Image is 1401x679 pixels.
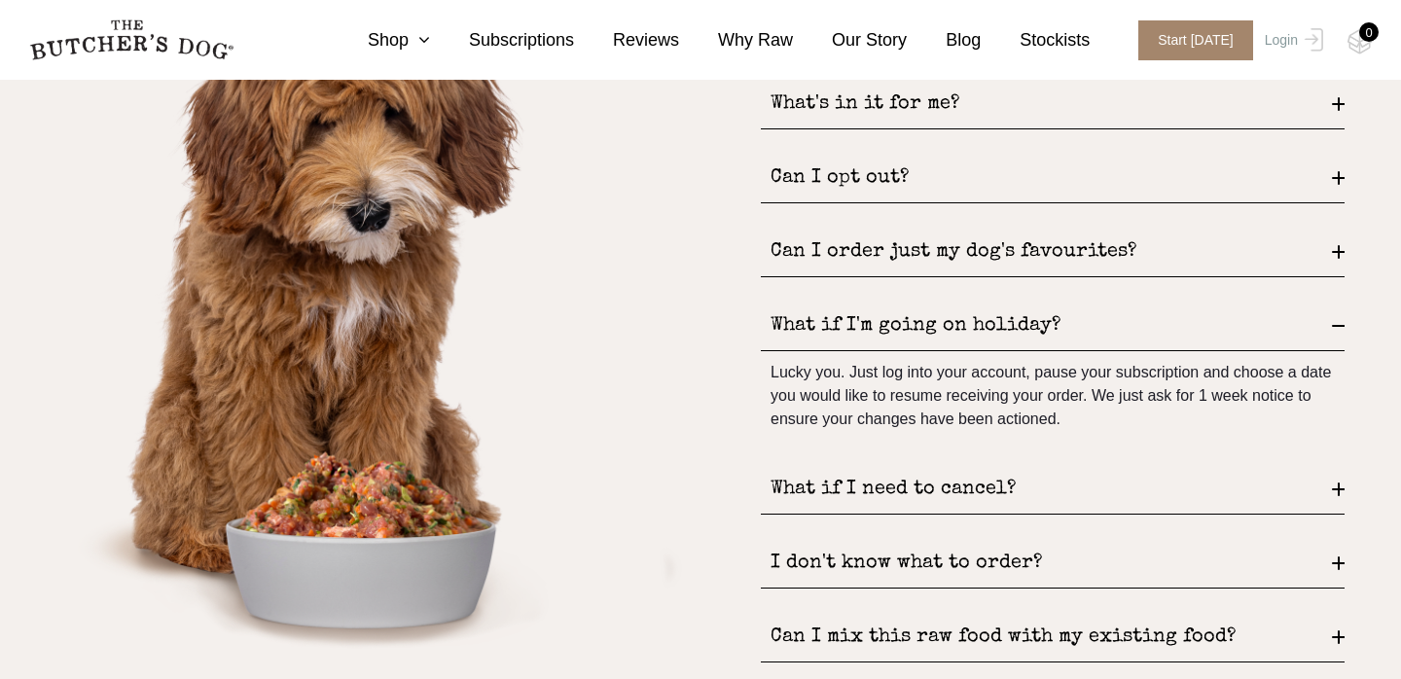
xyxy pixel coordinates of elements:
[981,27,1090,54] a: Stockists
[761,351,1345,441] div: Lucky you. Just log into your account, pause your subscription and choose a date you would like t...
[679,27,793,54] a: Why Raw
[430,27,574,54] a: Subscriptions
[761,539,1345,589] div: I don't know what to order?
[761,465,1345,515] div: What if I need to cancel?
[761,228,1345,277] div: Can I order just my dog's favourites?
[1119,20,1260,60] a: Start [DATE]
[1347,29,1372,54] img: TBD_Cart-Empty.png
[574,27,679,54] a: Reviews
[761,154,1345,203] div: Can I opt out?
[761,613,1345,662] div: Can I mix this raw food with my existing food?
[761,80,1345,129] div: What's in it for me?
[1260,20,1323,60] a: Login
[1359,22,1379,42] div: 0
[907,27,981,54] a: Blog
[793,27,907,54] a: Our Story
[1138,20,1253,60] span: Start [DATE]
[329,27,430,54] a: Shop
[761,302,1345,351] div: What if I'm going on holiday?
